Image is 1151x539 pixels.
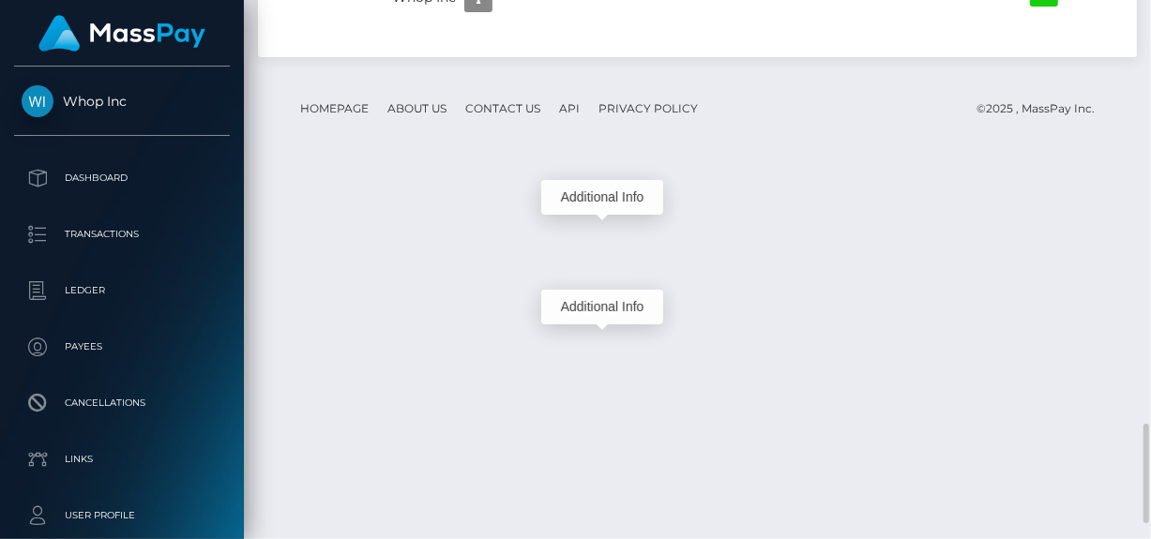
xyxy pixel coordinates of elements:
[977,98,1109,119] div: © 2025 , MassPay Inc.
[22,277,222,305] p: Ledger
[22,445,222,473] p: Links
[14,492,230,539] a: User Profile
[14,380,230,427] a: Cancellations
[22,389,222,417] p: Cancellations
[22,333,222,361] p: Payees
[14,323,230,370] a: Payees
[541,290,663,324] div: Additional Info
[22,164,222,192] p: Dashboard
[591,94,705,123] a: Privacy Policy
[458,94,548,123] a: Contact Us
[293,94,376,123] a: Homepage
[14,267,230,314] a: Ledger
[380,94,454,123] a: About Us
[14,211,230,258] a: Transactions
[14,155,230,202] a: Dashboard
[22,220,222,248] p: Transactions
[541,180,663,215] div: Additional Info
[22,502,222,530] p: User Profile
[14,436,230,483] a: Links
[22,85,53,117] img: Whop Inc
[14,93,230,110] span: Whop Inc
[38,15,205,52] img: MassPay Logo
[552,94,587,123] a: API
